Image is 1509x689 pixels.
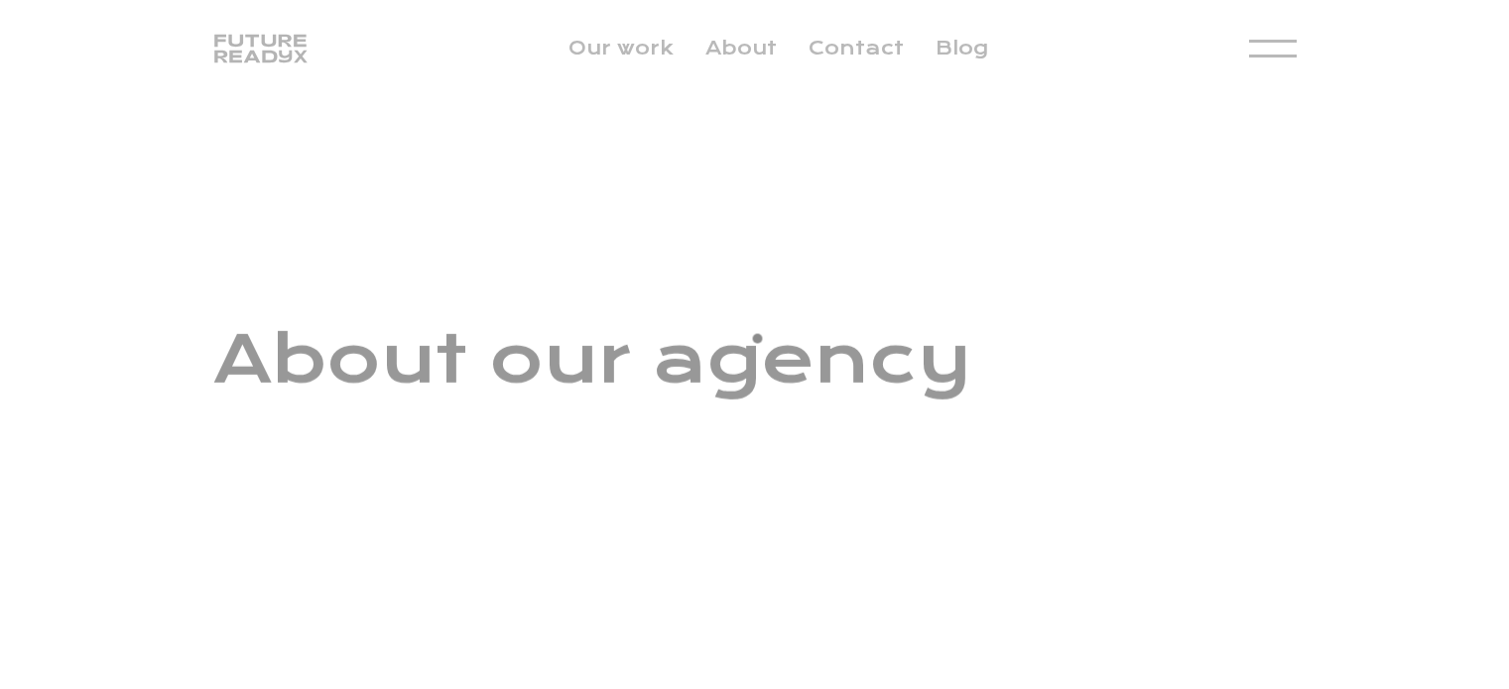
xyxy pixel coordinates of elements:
div: menu [1249,28,1297,69]
a: About [705,37,777,59]
img: Futurereadyx Logo [213,29,309,68]
a: Our work [568,37,674,59]
a: Contact [809,37,904,59]
h1: About our agency [213,314,1297,404]
a: Blog [936,37,988,59]
a: home [213,29,309,68]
